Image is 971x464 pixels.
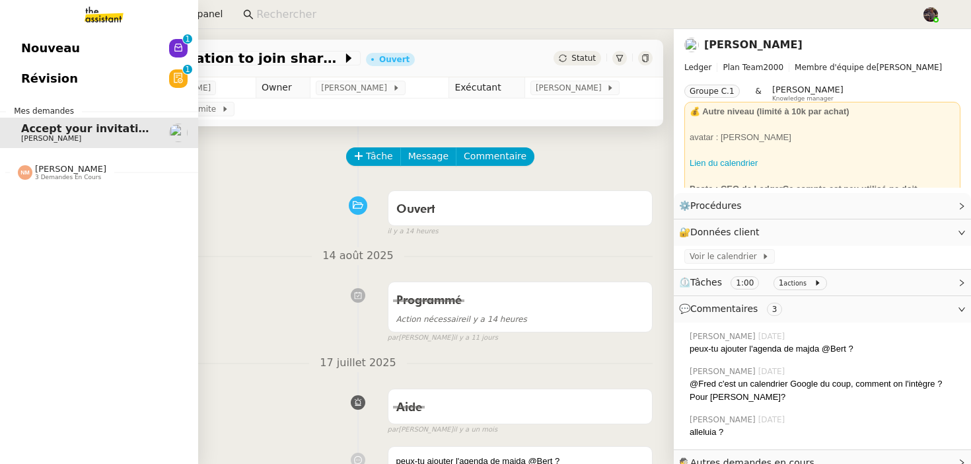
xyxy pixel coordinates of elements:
span: Mes demandes [6,104,82,118]
span: Statut [571,54,596,63]
span: Accept your invitation to join shared calenda"[PERSON_NAME]" [69,52,342,65]
div: 💬Commentaires 3 [674,296,971,322]
div: @Fred c'est un calendrier Google du coup, comment on l'intègre ? [690,377,960,391]
button: Commentaire [456,147,534,166]
span: [PERSON_NAME] [21,134,81,143]
nz-tag: 3 [767,303,783,316]
span: Knowledge manager [772,95,834,102]
span: Ouvert [396,204,435,215]
p: 1 [185,65,190,77]
span: [PERSON_NAME] [690,330,758,342]
span: [PERSON_NAME] [35,164,106,174]
td: Exécutant [449,77,525,98]
span: [PERSON_NAME] [536,81,606,95]
span: 2000 [763,63,783,72]
small: actions [783,280,807,287]
strong: Poste : CEO de LedgerCe compte est peu utilisé-ne doit concerner [690,184,936,207]
span: [PERSON_NAME] [772,85,844,95]
div: Ouvert [379,56,410,63]
small: [PERSON_NAME] [388,424,498,436]
img: users%2FrLg9kJpOivdSURM9kMyTNR7xGo72%2Favatar%2Fb3a3d448-9218-437f-a4e5-c617cb932dda [169,124,188,142]
span: Accept your invitation to join shared calenda"[PERSON_NAME]" [21,122,399,135]
img: 2af2e8ed-4e7a-4339-b054-92d163d57814 [923,7,938,22]
div: 🔐Données client [674,219,971,245]
span: Commentaire [464,149,526,164]
span: Révision [21,69,78,89]
span: [PERSON_NAME] [684,61,960,74]
img: svg [18,165,32,180]
div: ⏲️Tâches 1:00 1actions [674,270,971,295]
span: Données client [690,227,760,237]
p: 1 [185,34,190,46]
button: Tâche [346,147,401,166]
div: avatar : [PERSON_NAME] [690,131,955,144]
span: Ledger [684,63,711,72]
span: Voir le calendrier [690,250,762,263]
app-user-label: Knowledge manager [772,85,844,102]
span: Aide [396,402,422,414]
nz-badge-sup: 1 [183,34,192,44]
button: Message [400,147,456,166]
div: alleluia ? [690,426,960,439]
nz-badge-sup: 1 [183,65,192,74]
span: Programmé [396,295,462,307]
span: 💬 [679,303,787,314]
span: 17 juillet 2025 [309,354,406,372]
nz-tag: 1:00 [731,276,759,290]
td: Owner [256,77,310,98]
img: users%2FrLg9kJpOivdSURM9kMyTNR7xGo72%2Favatar%2Fb3a3d448-9218-437f-a4e5-c617cb932dda [684,38,699,52]
span: [DATE] [758,414,788,426]
span: par [388,332,399,344]
span: Nouveau [21,38,80,58]
input: Rechercher [256,6,908,24]
span: 14 août 2025 [312,247,404,265]
span: 1 [779,278,784,288]
div: Pour [PERSON_NAME]? [690,391,960,404]
span: [PERSON_NAME] [690,366,758,377]
span: [PERSON_NAME] [321,81,392,95]
nz-tag: Groupe C.1 [684,85,740,98]
span: Membre d'équipe de [795,63,877,72]
strong: 💰 Autre niveau (limité à 10k par achat) [690,106,849,116]
span: [DATE] [758,366,788,377]
span: il y a 14 heures [396,315,527,324]
small: [PERSON_NAME] [388,332,498,344]
span: 3 demandes en cours [35,174,101,181]
a: [PERSON_NAME] [704,38,803,51]
span: Tâche [366,149,393,164]
span: Commentaires [690,303,758,314]
div: peux-tu ajouter l'agenda de majda @Bert ? [690,342,960,356]
span: il y a un mois [453,424,497,436]
span: Plan Team [723,63,763,72]
span: il y a 14 heures [388,226,439,237]
span: Tâches [690,277,722,288]
span: ⚙️ [679,198,748,213]
span: Message [408,149,449,164]
span: & [756,85,762,102]
span: ⏲️ [679,277,832,288]
span: Action nécessaire [396,315,466,324]
span: 🔐 [679,225,765,240]
span: [PERSON_NAME] [690,414,758,426]
span: [DATE] [758,330,788,342]
span: Procédures [690,200,742,211]
span: par [388,424,399,436]
div: ⚙️Procédures [674,193,971,219]
span: il y a 11 jours [453,332,498,344]
a: Lien du calendrier [690,158,758,168]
